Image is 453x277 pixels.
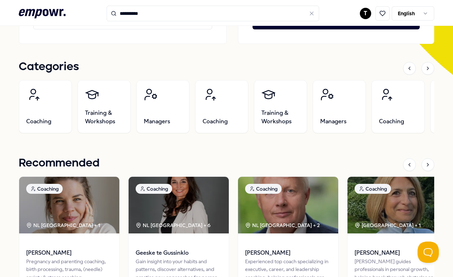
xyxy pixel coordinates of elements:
h1: Recommended [19,154,100,172]
img: package image [238,177,338,233]
div: NL [GEOGRAPHIC_DATA] + 6 [136,221,210,229]
div: NL [GEOGRAPHIC_DATA] + 1 [26,221,100,229]
span: Managers [320,117,346,126]
span: Coaching [26,117,51,126]
h1: Categories [19,58,79,76]
span: Training & Workshops [85,109,123,126]
input: Search for products, categories or subcategories [107,6,319,21]
img: package image [129,177,229,233]
div: NL [GEOGRAPHIC_DATA] + 2 [245,221,320,229]
span: [PERSON_NAME] [245,248,331,258]
div: [GEOGRAPHIC_DATA] + 1 [355,221,421,229]
a: Coaching [372,80,425,133]
span: [PERSON_NAME] [26,248,112,258]
a: Managers [136,80,189,133]
a: Training & Workshops [78,80,131,133]
div: Coaching [355,184,391,194]
a: Coaching [195,80,248,133]
div: Coaching [245,184,282,194]
img: package image [19,177,119,233]
span: Managers [144,117,170,126]
span: Coaching [379,117,404,126]
img: package image [347,177,448,233]
a: Coaching [19,80,72,133]
div: Coaching [26,184,63,194]
a: Managers [313,80,366,133]
span: Geeske te Gussinklo [136,248,222,258]
a: Training & Workshops [254,80,307,133]
div: Coaching [136,184,172,194]
button: T [360,8,371,19]
span: Coaching [203,117,228,126]
span: [PERSON_NAME] [355,248,441,258]
span: Training & Workshops [261,109,300,126]
iframe: Help Scout Beacon - Open [418,242,439,263]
